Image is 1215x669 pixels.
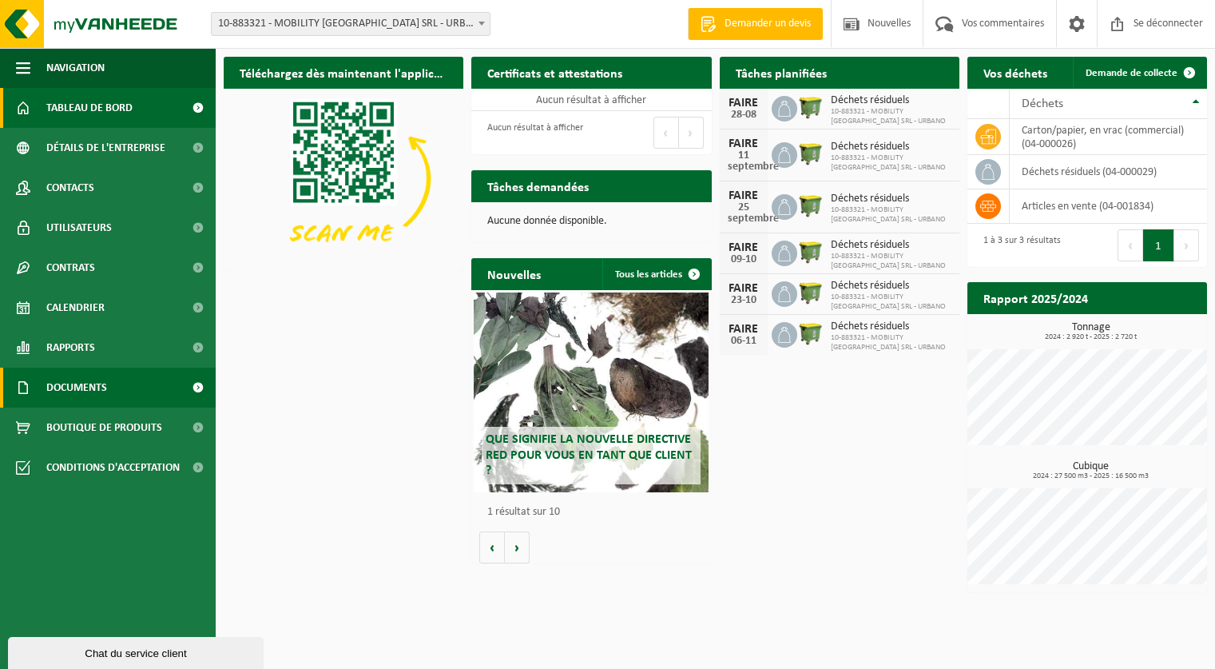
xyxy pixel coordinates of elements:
font: Cubique [1073,460,1109,472]
font: Que signifie la nouvelle directive RED pour vous en tant que client ? [486,433,692,476]
font: 10-883321 - MOBILITY [GEOGRAPHIC_DATA] SRL - URBANO [831,107,946,125]
font: Déchets résiduels [831,141,909,153]
font: 10-883321 - MOBILITY [GEOGRAPHIC_DATA] SRL - URBANO [831,333,946,352]
font: Documents [46,382,107,394]
a: Demande de collecte [1073,57,1205,89]
font: 2024 : 27 500 m3 - 2025 : 16 500 m3 [1033,472,1149,480]
font: 28-08 [731,109,756,121]
font: Utilisateurs [46,222,112,234]
font: Déchets résiduels [831,94,909,106]
font: Demande de collecte [1086,68,1177,78]
font: 09-10 [731,253,756,265]
font: Tableau de bord [46,102,133,114]
font: Boutique de produits [46,422,162,434]
img: Téléchargez l'application VHEPlus [224,89,463,269]
font: articles en vente (04-001834) [1022,201,1153,213]
font: Déchets résiduels [831,280,909,292]
font: 2024 : 2 920 t - 2025 : 2 720 t [1045,333,1137,341]
font: Rapports [46,342,95,354]
font: 1 [1155,241,1161,253]
font: FAIRE [729,282,758,295]
font: 10-883321 - MOBILITY [GEOGRAPHIC_DATA] SRL - URBANO [831,252,946,270]
font: Nouvelles [868,18,911,30]
img: WB-1100-HPE-GN-50 [797,279,824,306]
font: Certificats et attestations [487,68,622,81]
a: Demander un devis [688,8,823,40]
button: Suivant [679,117,704,149]
img: WB-1100-HPE-GN-50 [797,238,824,265]
font: carton/papier, en vrac (commercial) (04-000026) [1022,125,1184,149]
font: Déchets résiduels [831,321,909,333]
img: WB-1100-HPE-GN-50 [797,320,824,347]
a: Tous les articles [602,258,710,290]
font: Aucun résultat à afficher [487,123,583,133]
button: Précédent [653,117,679,149]
font: 11 septembre [728,149,779,173]
font: FAIRE [729,241,758,254]
font: 10-883321 - MOBILITY [GEOGRAPHIC_DATA] SRL - URBANO - [GEOGRAPHIC_DATA] [218,18,592,30]
font: 23-10 [731,294,756,306]
font: Déchets résiduels [831,239,909,251]
font: Calendrier [46,302,105,314]
font: Contrats [46,262,95,274]
img: WB-1100-HPE-GN-50 [797,140,824,167]
span: 10-883321 - MOBILITY NAMUR SRL - URBANO - FERNELMONT [211,12,490,36]
font: Tous les articles [615,269,682,280]
button: Suivant [1174,229,1199,261]
button: Précédent [1118,229,1143,261]
font: 1 à 3 sur 3 résultats [983,236,1061,245]
font: Vos déchets [983,68,1047,81]
font: Aucun résultat à afficher [536,94,646,106]
font: Vos commentaires [962,18,1044,30]
font: Conditions d'acceptation [46,462,180,474]
font: Nouvelles [487,269,541,282]
font: Navigation [46,62,105,74]
font: FAIRE [729,97,758,110]
font: Tâches planifiées [736,68,827,81]
font: 10-883321 - MOBILITY [GEOGRAPHIC_DATA] SRL - URBANO [831,205,946,224]
font: FAIRE [729,323,758,336]
font: Demander un devis [725,18,811,30]
font: Aucune donnée disponible. [487,215,607,227]
font: Rapport 2025/2024 [983,293,1088,306]
font: 06-11 [731,335,756,347]
font: Tâches demandées [487,181,589,194]
img: WB-1100-HPE-GN-50 [797,94,824,121]
img: WB-1100-HPE-GN-50 [797,192,824,219]
iframe: widget de discussion [8,634,267,669]
font: FAIRE [729,189,758,202]
font: Détails de l'entreprise [46,142,165,154]
a: Que signifie la nouvelle directive RED pour vous en tant que client ? [474,293,709,492]
span: 10-883321 - MOBILITY NAMUR SRL - URBANO - FERNELMONT [212,13,490,35]
font: 25 septembre [728,201,779,225]
font: déchets résiduels (04-000029) [1022,166,1157,178]
font: Tonnage [1072,321,1110,333]
font: 1 résultat sur 10 [487,506,560,518]
font: 10-883321 - MOBILITY [GEOGRAPHIC_DATA] SRL - URBANO [831,293,946,311]
font: Contacts [46,182,94,194]
font: Déchets [1022,98,1063,110]
font: FAIRE [729,137,758,150]
font: Se déconnecter [1134,18,1203,30]
font: Déchets résiduels [831,193,909,205]
font: 10-883321 - MOBILITY [GEOGRAPHIC_DATA] SRL - URBANO [831,153,946,172]
button: 1 [1143,229,1174,261]
font: Téléchargez dès maintenant l'application Vanheede+ ! [240,68,532,81]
